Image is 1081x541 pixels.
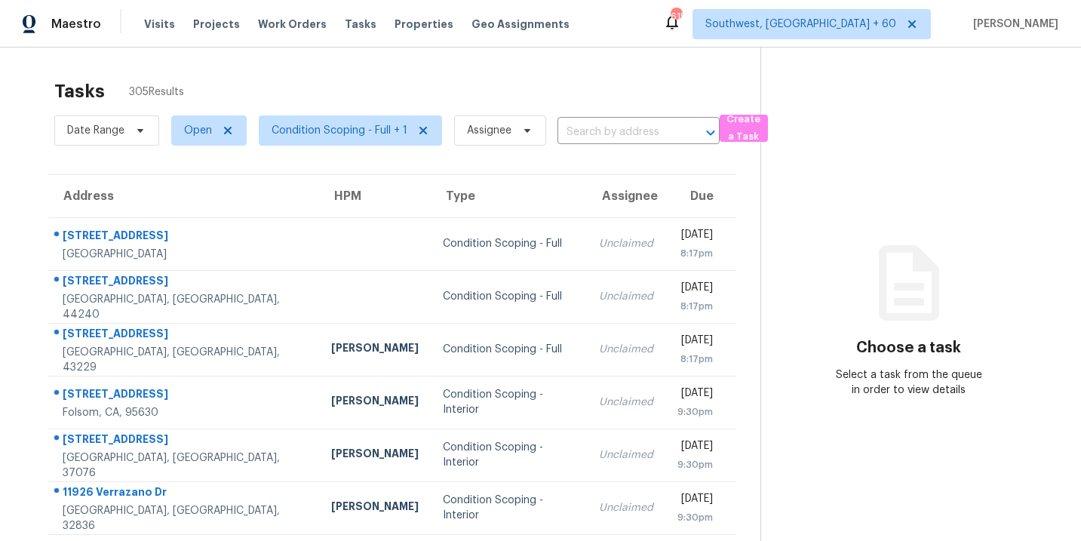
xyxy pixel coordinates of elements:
div: [DATE] [677,491,713,510]
div: [STREET_ADDRESS] [63,273,307,292]
h3: Choose a task [856,340,961,355]
div: 11926 Verrazano Dr [63,484,307,503]
div: Condition Scoping - Full [443,342,575,357]
button: Open [700,122,721,143]
div: [PERSON_NAME] [331,446,419,465]
div: 9:30pm [677,404,713,420]
div: [GEOGRAPHIC_DATA], [GEOGRAPHIC_DATA], 43229 [63,345,307,375]
span: Projects [193,17,240,32]
span: 305 Results [129,85,184,100]
div: Unclaimed [599,395,653,410]
button: Create a Task [720,115,768,142]
div: Condition Scoping - Full [443,236,575,251]
span: Create a Task [727,111,760,146]
div: Condition Scoping - Interior [443,440,575,470]
span: Southwest, [GEOGRAPHIC_DATA] + 60 [705,17,896,32]
div: Select a task from the queue in order to view details [835,367,983,398]
div: 615 [671,9,681,24]
input: Search by address [557,121,677,144]
th: Assignee [587,175,665,217]
th: HPM [319,175,431,217]
div: [PERSON_NAME] [331,340,419,359]
div: 8:17pm [677,246,713,261]
div: 9:30pm [677,510,713,525]
div: Unclaimed [599,289,653,304]
span: Open [184,123,212,138]
div: [STREET_ADDRESS] [63,386,307,405]
div: Condition Scoping - Interior [443,387,575,417]
div: Unclaimed [599,500,653,515]
th: Type [431,175,587,217]
div: [GEOGRAPHIC_DATA] [63,247,307,262]
div: Unclaimed [599,236,653,251]
div: 8:17pm [677,352,713,367]
div: [DATE] [677,333,713,352]
th: Due [665,175,736,217]
div: [STREET_ADDRESS] [63,228,307,247]
span: Date Range [67,123,124,138]
div: [PERSON_NAME] [331,393,419,412]
span: Tasks [345,19,376,29]
div: [GEOGRAPHIC_DATA], [GEOGRAPHIC_DATA], 32836 [63,503,307,533]
div: Condition Scoping - Interior [443,493,575,523]
div: [DATE] [677,386,713,404]
div: Folsom, CA, 95630 [63,405,307,420]
div: [DATE] [677,438,713,457]
div: Condition Scoping - Full [443,289,575,304]
span: Maestro [51,17,101,32]
div: [STREET_ADDRESS] [63,432,307,450]
div: [GEOGRAPHIC_DATA], [GEOGRAPHIC_DATA], 44240 [63,292,307,322]
div: 8:17pm [677,299,713,314]
span: Work Orders [258,17,327,32]
div: Unclaimed [599,342,653,357]
h2: Tasks [54,84,105,99]
div: [DATE] [677,227,713,246]
th: Address [48,175,319,217]
span: Properties [395,17,453,32]
span: [PERSON_NAME] [967,17,1058,32]
div: [DATE] [677,280,713,299]
div: [PERSON_NAME] [331,499,419,518]
span: Visits [144,17,175,32]
span: Condition Scoping - Full + 1 [272,123,407,138]
div: [STREET_ADDRESS] [63,326,307,345]
div: [GEOGRAPHIC_DATA], [GEOGRAPHIC_DATA], 37076 [63,450,307,481]
div: 9:30pm [677,457,713,472]
div: Unclaimed [599,447,653,463]
span: Assignee [467,123,511,138]
span: Geo Assignments [471,17,570,32]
